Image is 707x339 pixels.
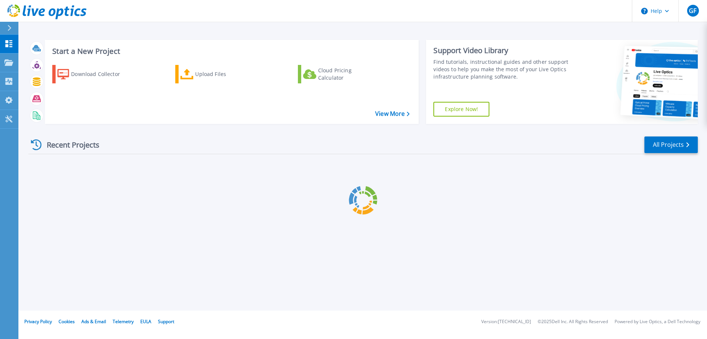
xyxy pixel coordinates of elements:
div: Cloud Pricing Calculator [318,67,377,82]
li: © 2025 Dell Inc. All Rights Reserved [538,319,608,324]
a: All Projects [644,136,698,153]
li: Powered by Live Optics, a Dell Technology [615,319,700,324]
a: Download Collector [52,65,134,83]
a: Explore Now! [433,102,489,117]
div: Upload Files [195,67,254,82]
div: Recent Projects [28,136,109,154]
a: Cookies [59,318,75,325]
div: Find tutorials, instructional guides and other support videos to help you make the most of your L... [433,58,572,80]
a: View More [375,110,409,117]
span: GF [689,8,696,14]
a: Upload Files [175,65,257,83]
a: Cloud Pricing Calculator [298,65,380,83]
a: EULA [140,318,151,325]
div: Download Collector [71,67,130,82]
a: Support [158,318,174,325]
li: Version: [TECHNICAL_ID] [481,319,531,324]
a: Privacy Policy [24,318,52,325]
a: Telemetry [113,318,134,325]
a: Ads & Email [81,318,106,325]
h3: Start a New Project [52,47,409,55]
div: Support Video Library [433,46,572,55]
